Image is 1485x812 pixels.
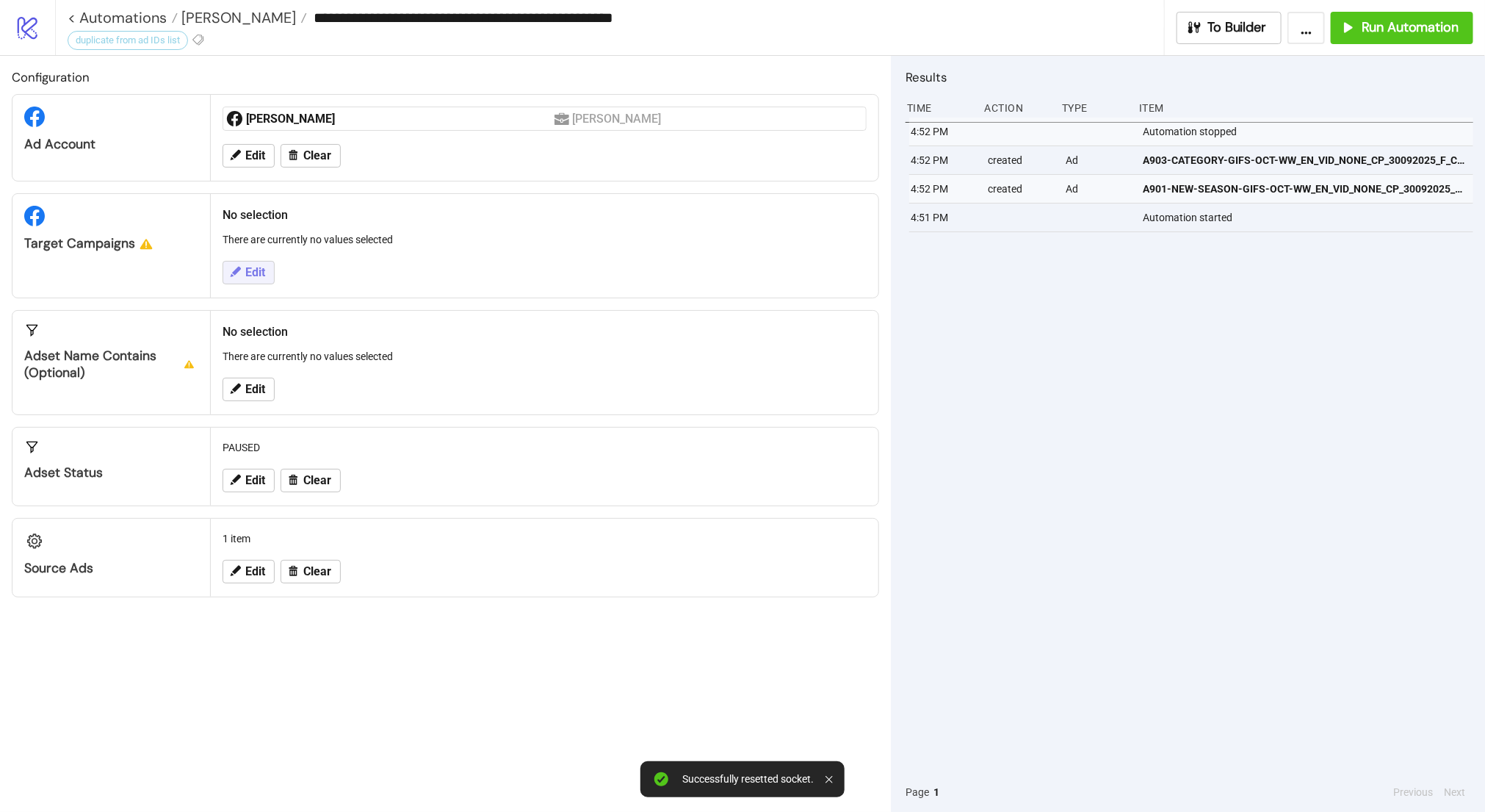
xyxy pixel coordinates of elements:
div: 4:52 PM [909,146,976,174]
div: 4:51 PM [909,204,976,231]
span: Edit [245,565,265,578]
div: Adset Status [24,464,198,481]
span: To Builder [1208,19,1267,36]
span: Edit [245,266,265,279]
span: Clear [303,565,331,578]
div: created [987,146,1054,174]
h2: Results [906,68,1473,87]
div: 1 item [217,525,872,553]
button: Clear [281,469,341,492]
button: Previous [1389,784,1437,800]
button: ... [1287,12,1325,44]
span: Edit [245,383,265,396]
button: Edit [223,378,275,401]
div: Ad Account [24,136,198,153]
button: Edit [223,560,275,583]
span: Edit [245,474,265,487]
span: Page [906,784,929,800]
button: Edit [223,469,275,492]
a: A903-CATEGORY-GIFS-OCT-WW_EN_VID_NONE_CP_30092025_F_CC_SC1_USP10_AW25_ [1143,146,1467,174]
div: Type [1061,94,1127,122]
button: Run Automation [1331,12,1473,44]
a: [PERSON_NAME] [178,10,307,25]
div: Ad [1064,175,1131,203]
div: [PERSON_NAME] [572,109,664,128]
button: To Builder [1177,12,1282,44]
span: Clear [303,474,331,487]
a: < Automations [68,10,178,25]
div: Action [983,94,1050,122]
span: Edit [245,149,265,162]
div: PAUSED [217,434,872,461]
div: duplicate from ad IDs list [68,31,188,50]
span: A901-NEW-SEASON-GIFS-OCT-WW_EN_VID_NONE_CP_30092025_F_CC_SC1_USP10_AW25_ [1143,181,1467,197]
h2: Configuration [12,68,879,87]
span: [PERSON_NAME] [178,8,296,27]
div: 4:52 PM [909,118,976,145]
div: Target Campaigns [24,235,198,252]
a: A901-NEW-SEASON-GIFS-OCT-WW_EN_VID_NONE_CP_30092025_F_CC_SC1_USP10_AW25_ [1143,175,1467,203]
div: Time [906,94,972,122]
div: Adset Name contains (optional) [24,348,198,381]
button: Clear [281,144,341,168]
div: Successfully resetted socket. [682,773,814,786]
div: [PERSON_NAME] [246,111,554,127]
button: Next [1440,784,1470,800]
span: A903-CATEGORY-GIFS-OCT-WW_EN_VID_NONE_CP_30092025_F_CC_SC1_USP10_AW25_ [1143,152,1467,168]
button: Clear [281,560,341,583]
h2: No selection [223,323,867,341]
span: Run Automation [1362,19,1459,36]
div: 4:52 PM [909,175,976,203]
div: Ad [1064,146,1131,174]
div: Source Ads [24,560,198,577]
div: Automation stopped [1141,118,1477,145]
div: Automation started [1141,204,1477,231]
h2: No selection [223,206,867,224]
button: 1 [929,784,944,800]
div: created [987,175,1054,203]
button: Edit [223,261,275,284]
button: Edit [223,144,275,168]
p: There are currently no values selected [223,231,867,248]
span: Clear [303,149,331,162]
p: There are currently no values selected [223,348,867,364]
div: Item [1138,94,1473,122]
